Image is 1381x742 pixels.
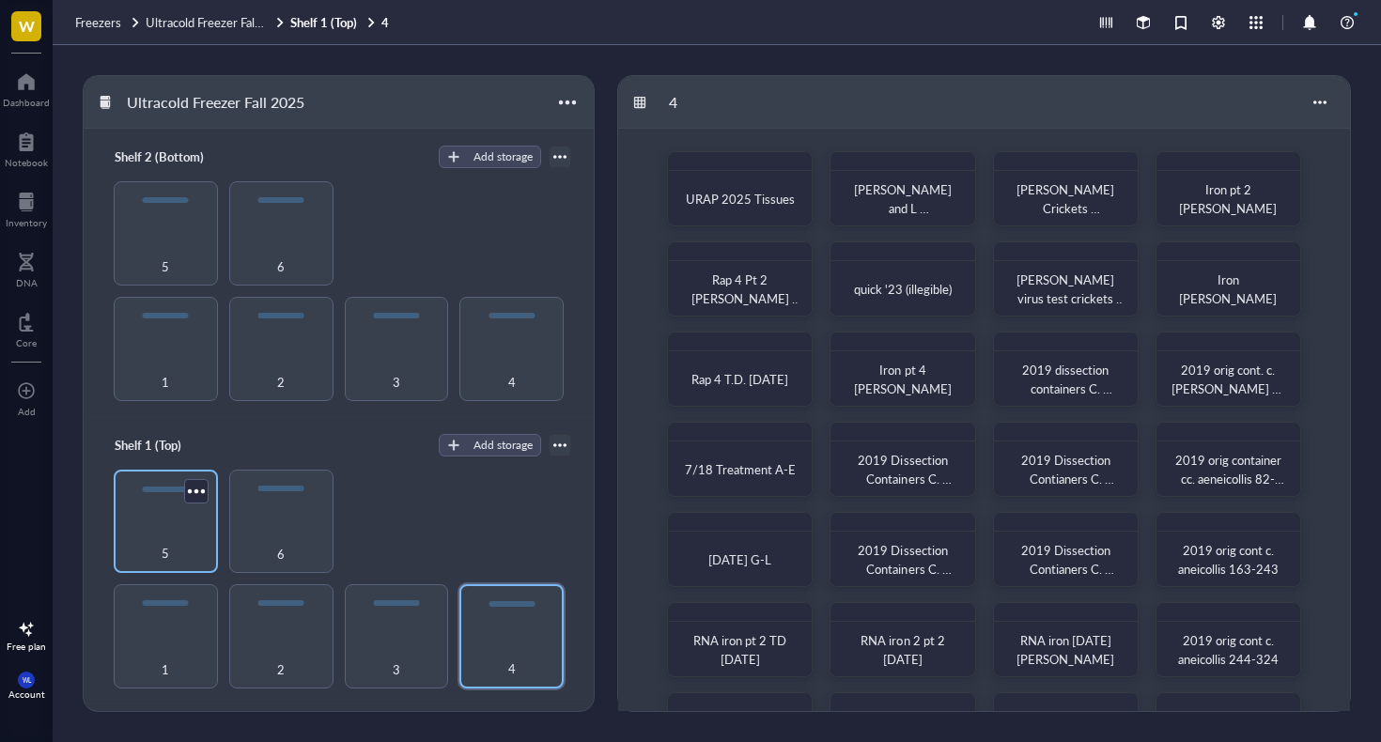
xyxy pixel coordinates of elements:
[1178,631,1279,668] span: 2019 orig cont c. aneicollis 244-324
[277,544,285,564] span: 6
[1175,451,1285,506] span: 2019 orig container cc. aeneicollis 82-162
[16,247,38,288] a: DNA
[16,337,37,348] div: Core
[693,631,789,668] span: RNA iron pt 2 TD [DATE]
[162,659,169,680] span: 1
[277,256,285,277] span: 6
[691,370,788,388] span: Rap 4 T.D. [DATE]
[1016,451,1117,544] span: 2019 Dissection Contianers C. aeneicollis [PERSON_NAME] Lab Cal 1-69
[1016,361,1117,454] span: 2019 dissection containers C. aeneicollis [PERSON_NAME] Lab CAL 137-207
[6,187,47,228] a: Inventory
[75,14,142,31] a: Freezers
[1016,631,1114,668] span: RNA iron [DATE] [PERSON_NAME]
[7,641,46,652] div: Free plan
[439,146,541,168] button: Add storage
[106,144,219,170] div: Shelf 2 (Bottom)
[162,256,169,277] span: 5
[146,13,290,31] span: Ultracold Freezer Fall 2025
[660,86,773,118] div: 4
[854,280,952,298] span: quick '23 (illegible)
[393,659,400,680] span: 3
[1172,361,1284,416] span: 2019 orig cont. c. [PERSON_NAME] 1-81
[5,127,48,168] a: Notebook
[708,550,771,568] span: [DATE] G-L
[854,451,954,544] span: 2019 Dissection Containers C. aeneicollis [PERSON_NAME] Lab C.A.L
[1179,271,1277,307] span: Iron [PERSON_NAME]
[508,372,516,393] span: 4
[8,688,45,700] div: Account
[16,307,37,348] a: Core
[106,432,219,458] div: Shelf 1 (Top)
[393,372,400,393] span: 3
[290,14,393,31] a: Shelf 1 (Top)4
[1016,541,1117,634] span: 2019 Dissection Contianers C. aeneicollis [PERSON_NAME] Lab Cal 70-136
[118,86,313,118] div: Ultracold Freezer Fall 2025
[75,13,121,31] span: Freezers
[1179,180,1277,217] span: Iron pt 2 [PERSON_NAME]
[854,180,954,292] span: [PERSON_NAME] and L [PERSON_NAME] [PERSON_NAME] #3 flight exp biochem assay
[508,658,516,679] span: 4
[439,434,541,456] button: Add storage
[22,676,30,684] span: WL
[861,631,947,668] span: RNA iron 2 pt 2 [DATE]
[473,148,533,165] div: Add storage
[277,659,285,680] span: 2
[19,14,35,38] span: W
[691,271,801,326] span: Rap 4 Pt 2 [PERSON_NAME] [DATE]
[685,460,796,478] span: 7/18 Treatment A-E
[18,406,36,417] div: Add
[1010,271,1125,345] span: [PERSON_NAME] virus test crickets [DEMOGRAPHIC_DATA]
[162,543,169,564] span: 5
[277,372,285,393] span: 2
[686,190,795,208] span: URAP 2025 Tissues
[162,372,169,393] span: 1
[854,541,954,634] span: 2019 Dissection Containers C. aenicollis [PERSON_NAME] Lab
[1010,180,1121,255] span: [PERSON_NAME] Crickets [DEMOGRAPHIC_DATA]
[16,277,38,288] div: DNA
[854,361,952,397] span: Iron pt 4 [PERSON_NAME]
[146,14,287,31] a: Ultracold Freezer Fall 2025
[473,437,533,454] div: Add storage
[3,67,50,108] a: Dashboard
[1178,541,1279,578] span: 2019 orig cont c. aneicollis 163-243
[6,217,47,228] div: Inventory
[3,97,50,108] div: Dashboard
[5,157,48,168] div: Notebook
